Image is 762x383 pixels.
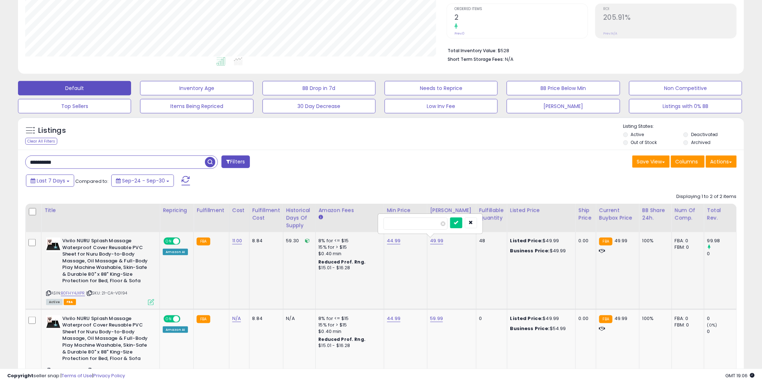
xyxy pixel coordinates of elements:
div: 0.00 [579,238,591,244]
div: Fulfillment [197,207,226,214]
small: FBA [599,315,613,323]
div: 0 [707,315,736,322]
small: Prev: 0 [454,31,465,36]
div: [PERSON_NAME] [430,207,473,214]
button: 30 Day Decrease [263,99,376,113]
b: Short Term Storage Fees: [448,56,504,62]
label: Active [631,131,644,138]
span: OFF [179,238,191,244]
span: Columns [676,158,698,165]
div: $54.99 [510,325,570,332]
a: 44.99 [387,237,401,244]
div: Min Price [387,207,424,214]
button: Columns [671,156,705,168]
button: BB Drop in 7d [263,81,376,95]
span: ROI [603,7,736,11]
div: BB Share 24h. [642,207,669,222]
div: 100% [642,238,666,244]
div: Ship Price [579,207,593,222]
div: 48 [479,238,502,244]
button: Listings with 0% BB [629,99,742,113]
div: Amazon Fees [319,207,381,214]
span: All listings currently available for purchase on Amazon [46,299,63,305]
div: $49.99 [510,315,570,322]
span: 49.99 [614,237,628,244]
div: Current Buybox Price [599,207,636,222]
h2: 205.91% [603,13,736,23]
button: Sep-24 - Sep-30 [111,175,174,187]
b: Business Price: [510,247,550,254]
div: Clear All Filters [25,138,57,145]
button: Needs to Reprice [385,81,498,95]
button: Filters [221,156,250,168]
span: N/A [505,56,514,63]
a: 44.99 [387,315,401,322]
small: (0%) [707,322,717,328]
div: Fulfillment Cost [252,207,280,222]
span: Sep-24 - Sep-30 [122,177,165,184]
a: Privacy Policy [93,372,125,379]
div: FBA: 0 [675,238,699,244]
div: Amazon AI [163,326,188,333]
a: 49.99 [430,237,444,244]
small: FBA [197,315,210,323]
div: Total Rev. [707,207,734,222]
b: Reduced Prof. Rng. [319,259,366,265]
button: Default [18,81,131,95]
a: 11.00 [232,237,242,244]
button: Save View [632,156,670,168]
a: 59.99 [430,315,443,322]
div: 8% for <= $15 [319,315,378,322]
div: FBM: 0 [675,244,699,251]
label: Deactivated [691,131,718,138]
strong: Copyright [7,372,33,379]
div: Listed Price [510,207,573,214]
small: FBA [599,238,613,245]
div: 59.30 [286,238,310,244]
button: Last 7 Days [26,175,74,187]
b: Vivilo NURU Splash Massage Waterproof Cover Reusable PVC Sheet for Nuru Body-to-Body Massage, Oil... [62,315,150,364]
div: Historical Days Of Supply [286,207,313,229]
span: 49.99 [614,315,628,322]
h2: 2 [454,13,588,23]
div: 8.84 [252,238,278,244]
h5: Listings [38,126,66,136]
small: Prev: N/A [603,31,617,36]
b: Business Price: [510,325,550,332]
span: | SKU: 21-CA-V0194 [86,290,127,296]
b: Reduced Prof. Rng. [319,336,366,342]
span: FBA [64,299,76,305]
b: Listed Price: [510,315,543,322]
button: [PERSON_NAME] [507,99,620,113]
div: 8.84 [252,315,278,322]
div: $0.40 min [319,328,378,335]
button: Top Sellers [18,99,131,113]
img: 419tjZQQ3yL._SL40_.jpg [46,315,60,330]
span: ON [164,316,173,322]
div: $15.01 - $16.28 [319,343,378,349]
button: Non Competitive [629,81,742,95]
div: Num of Comp. [675,207,701,222]
div: ASIN: [46,238,154,305]
b: Listed Price: [510,237,543,244]
span: ON [164,238,173,244]
div: Fulfillable Quantity [479,207,504,222]
span: Compared to: [75,178,108,185]
a: B0FHY4JXPR [61,290,85,296]
button: Actions [706,156,737,168]
div: FBA: 0 [675,315,699,322]
b: Total Inventory Value: [448,48,497,54]
div: N/A [286,315,310,322]
button: Inventory Age [140,81,253,95]
button: BB Price Below Min [507,81,620,95]
a: Terms of Use [62,372,92,379]
div: 0 [707,251,736,257]
small: FBA [197,238,210,245]
div: $49.99 [510,248,570,254]
div: 15% for > $15 [319,322,378,328]
small: Amazon Fees. [319,214,323,221]
div: Displaying 1 to 2 of 2 items [677,193,737,200]
div: Cost [232,207,246,214]
div: FBM: 0 [675,322,699,328]
div: 0 [479,315,502,322]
